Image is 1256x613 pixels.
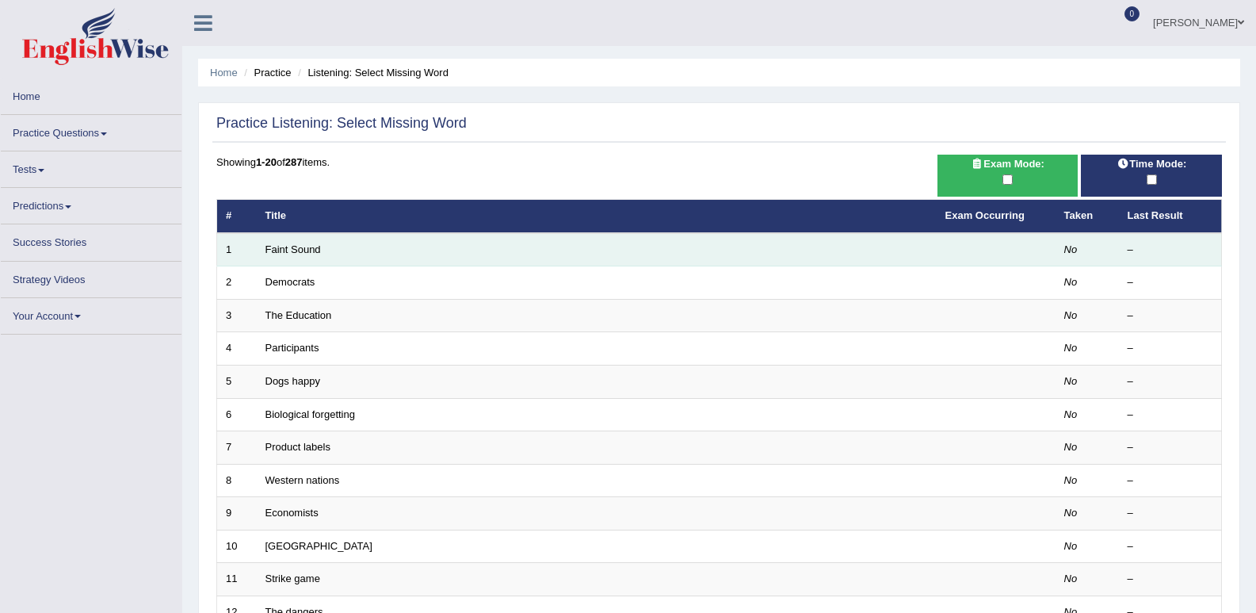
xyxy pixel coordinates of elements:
a: Western nations [265,474,340,486]
a: Democrats [265,276,315,288]
span: Time Mode: [1110,155,1193,172]
th: Taken [1056,200,1119,233]
em: No [1064,309,1078,321]
div: – [1128,506,1213,521]
a: Biological forgetting [265,408,355,420]
a: [GEOGRAPHIC_DATA] [265,540,372,552]
a: Success Stories [1,224,181,255]
div: – [1128,539,1213,554]
a: Practice Questions [1,115,181,146]
a: Economists [265,507,319,519]
a: Tests [1,151,181,182]
th: Last Result [1119,200,1222,233]
td: 9 [217,497,257,531]
span: Exam Mode: [964,155,1050,172]
td: 5 [217,365,257,398]
div: – [1128,408,1213,423]
h2: Practice Listening: Select Missing Word [216,116,467,132]
em: No [1064,243,1078,255]
td: 2 [217,266,257,300]
div: Showing of items. [216,155,1222,170]
a: Home [1,79,181,109]
td: 1 [217,233,257,266]
a: Home [210,67,238,79]
b: 1-20 [256,156,277,168]
td: 3 [217,299,257,332]
em: No [1064,375,1078,387]
em: No [1064,474,1078,486]
th: # [217,200,257,233]
td: 4 [217,332,257,366]
span: 0 [1124,6,1140,21]
th: Title [257,200,937,233]
div: – [1128,473,1213,488]
li: Practice [240,65,291,80]
div: – [1128,440,1213,455]
em: No [1064,276,1078,288]
td: 7 [217,431,257,465]
a: The Education [265,309,332,321]
div: Show exams occurring in exams [937,155,1078,197]
div: – [1128,374,1213,389]
div: – [1128,308,1213,324]
a: Strike game [265,573,320,584]
td: 6 [217,398,257,431]
a: Product labels [265,441,330,453]
div: – [1128,341,1213,356]
div: – [1128,243,1213,258]
em: No [1064,573,1078,584]
a: Your Account [1,298,181,329]
a: Dogs happy [265,375,320,387]
td: 10 [217,530,257,563]
em: No [1064,507,1078,519]
b: 287 [285,156,303,168]
td: 8 [217,464,257,497]
a: Faint Sound [265,243,321,255]
em: No [1064,408,1078,420]
td: 11 [217,563,257,596]
a: Strategy Videos [1,262,181,293]
em: No [1064,342,1078,354]
a: Participants [265,342,319,354]
li: Listening: Select Missing Word [294,65,449,80]
em: No [1064,540,1078,552]
a: Predictions [1,188,181,219]
em: No [1064,441,1078,453]
div: – [1128,572,1213,587]
div: – [1128,275,1213,290]
a: Exam Occurring [945,209,1025,221]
